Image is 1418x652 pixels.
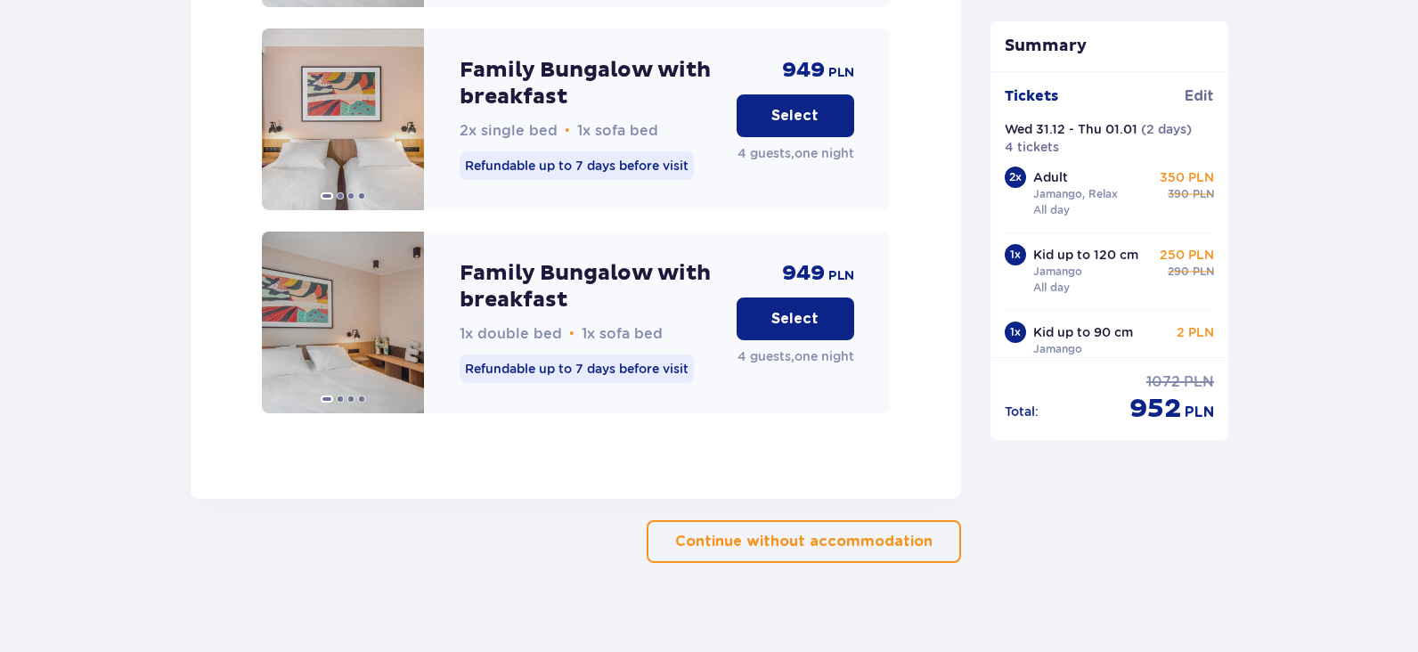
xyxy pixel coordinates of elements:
p: Select [771,309,819,329]
p: All day [1033,202,1070,218]
p: Kid up to 120 cm [1033,246,1138,264]
button: Continue without accommodation [647,520,961,563]
span: PLN [1193,186,1214,202]
div: 1 x [1005,244,1026,265]
span: Edit [1185,86,1214,106]
p: 4 guests , one night [738,347,854,365]
span: 1072 [1146,372,1180,392]
p: Wed 31.12 - Thu 01.01 [1005,120,1137,138]
p: 250 PLN [1160,246,1214,264]
span: 952 [1129,392,1181,426]
span: PLN [828,64,854,82]
p: Select [771,106,819,126]
span: • [569,325,575,343]
button: Select [737,297,854,340]
button: Select [737,94,854,137]
p: Jamango, Relax [1033,186,1118,202]
p: Tickets [1005,86,1058,106]
p: 350 PLN [1160,168,1214,186]
p: Total : [1005,403,1039,420]
span: 2x single bed [460,122,558,139]
span: 949 [782,260,825,287]
p: Refundable up to 7 days before visit [460,151,694,180]
img: Family Bungalow with breakfast [262,232,424,413]
span: 1x double bed [460,325,562,342]
p: 4 guests , one night [738,144,854,162]
p: ( 2 days ) [1141,120,1192,138]
p: Family Bungalow with breakfast [460,260,722,314]
div: 2 x [1005,167,1026,188]
p: Kid up to 90 cm [1033,323,1133,341]
p: 4 tickets [1005,138,1059,156]
p: Continue without accommodation [675,532,933,551]
p: Adult [1033,168,1068,186]
p: Jamango [1033,264,1082,280]
p: Jamango [1033,341,1082,357]
p: 2 PLN [1177,323,1214,341]
div: 1 x [1005,322,1026,343]
p: Refundable up to 7 days before visit [460,355,694,383]
p: All day [1033,280,1070,296]
span: PLN [1184,372,1214,392]
span: 949 [782,57,825,84]
span: • [565,122,570,140]
p: Summary [990,36,1229,57]
span: PLN [828,267,854,285]
span: 390 [1168,186,1189,202]
p: Family Bungalow with breakfast [460,57,722,110]
span: 1x sofa bed [577,122,658,139]
span: PLN [1193,264,1214,280]
span: 290 [1168,264,1189,280]
span: PLN [1185,403,1214,422]
span: 1x sofa bed [582,325,663,342]
img: Family Bungalow with breakfast [262,29,424,210]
